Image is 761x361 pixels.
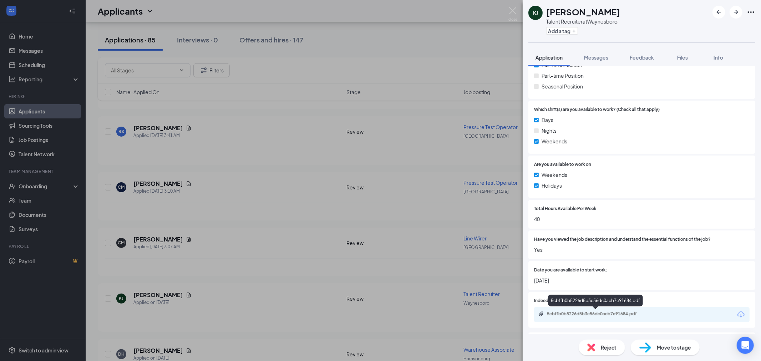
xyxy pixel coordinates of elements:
svg: ArrowLeftNew [715,8,723,16]
span: Holidays [542,182,562,189]
span: Messages [584,54,608,61]
span: Seasonal Position [542,82,583,90]
span: Part-time Position [542,72,584,80]
svg: Plus [572,29,576,33]
span: Application [536,54,563,61]
div: KJ [533,9,538,16]
span: Reject [601,344,617,351]
a: Paperclip5cbffb0b5226d5b3c56dc0acb7e91684.pdf [538,311,654,318]
svg: Download [737,310,745,319]
button: PlusAdd a tag [546,27,578,35]
span: 40 [534,215,750,223]
span: Have you viewed the job description and understand the essential functions of the job? [534,236,711,243]
span: Indeed Resume [534,298,565,304]
span: Days [542,116,553,124]
svg: Paperclip [538,311,544,317]
button: ArrowLeftNew [712,6,725,19]
span: Date you are available to start work: [534,267,607,274]
span: Yes [534,246,750,254]
span: Move to stage [657,344,691,351]
span: Nights [542,127,557,134]
span: Files [677,54,688,61]
span: [DATE] [534,276,750,284]
span: Total Hours Available Per Week [534,205,597,212]
svg: Ellipses [747,8,755,16]
div: Open Intercom Messenger [737,337,754,354]
span: Feedback [630,54,654,61]
button: ArrowRight [730,6,742,19]
svg: ArrowRight [732,8,740,16]
span: Weekends [542,171,567,179]
span: Info [714,54,723,61]
span: Are you available to work on [534,161,591,168]
div: 5cbffb0b5226d5b3c56dc0acb7e91684.pdf [547,311,647,317]
span: Which shift(s) are you available to work? (Check all that apply) [534,106,660,113]
span: Weekends [542,137,567,145]
div: Talent Recruiter at Waynesboro [546,18,620,25]
h1: [PERSON_NAME] [546,6,620,18]
div: 5cbffb0b5226d5b3c56dc0acb7e91684.pdf [548,295,643,306]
